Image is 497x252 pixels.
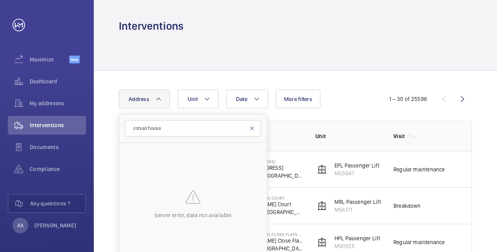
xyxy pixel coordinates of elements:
div: Regular maintenance [393,238,445,246]
img: elevator.svg [317,165,327,174]
span: Date [236,96,247,102]
span: Documents [30,143,86,151]
p: AA [17,221,23,229]
span: Address [129,96,149,102]
h1: Interventions [119,19,184,33]
button: More filters [276,90,320,108]
button: Unit [178,90,218,108]
p: MRL Passenger Lift [334,198,381,206]
p: Address [237,132,303,140]
p: [STREET_ADDRESS] [237,164,303,172]
span: Unit [188,96,198,102]
span: More filters [284,96,312,102]
img: elevator.svg [317,201,327,211]
div: Breakdown [393,202,421,210]
p: [PERSON_NAME] Court [237,196,303,200]
div: 1 – 30 of 25596 [389,95,427,103]
img: elevator.svg [317,238,327,247]
span: Maximize [30,56,69,63]
p: SS13 3BG [GEOGRAPHIC_DATA] [237,208,303,216]
span: Any questions ? [30,200,86,207]
input: Search by address [125,120,261,137]
p: W13 9DA [GEOGRAPHIC_DATA] [237,172,303,180]
p: Visit [393,132,405,140]
div: Regular maintenance [393,166,445,173]
span: Compliance [30,165,86,173]
p: HPL Passenger Lift Flats 1-35 [334,234,404,242]
p: M50025 [334,242,404,250]
p: [PERSON_NAME] [34,221,77,229]
p: [PERSON_NAME] Court [237,200,303,208]
p: Unit [315,132,381,140]
p: EPL Passenger Lift [334,162,379,169]
p: [PERSON_NAME] Close Flats 1-35 [237,237,303,245]
span: Interventions [30,121,86,129]
p: [STREET_ADDRESS] [237,159,303,164]
p: [PERSON_NAME] Close Flats 1-35 [237,232,303,237]
p: M56171 [334,206,381,214]
button: Date [226,90,268,108]
span: Dashboard [30,77,86,85]
p: M55947 [334,169,379,177]
button: Address [119,90,170,108]
span: My addresses [30,99,86,107]
span: Beta [69,56,80,63]
p: Server error, data not available [154,211,231,219]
